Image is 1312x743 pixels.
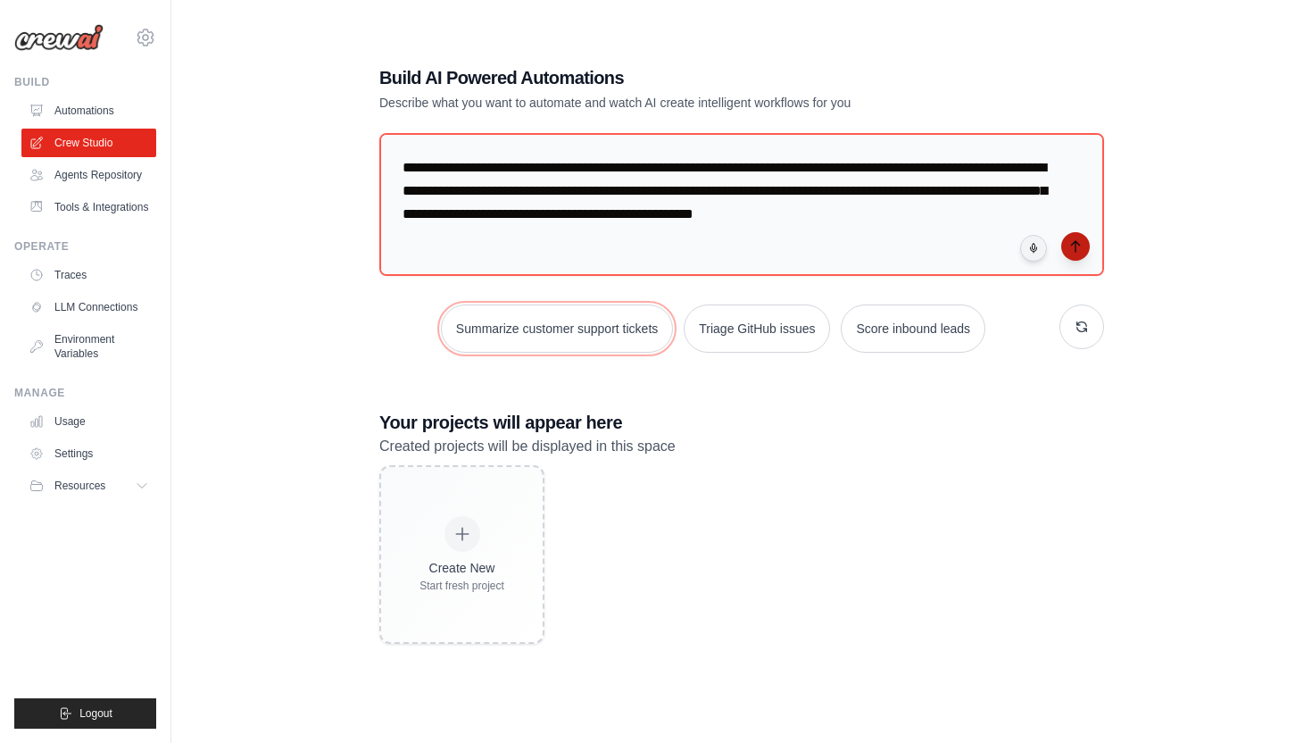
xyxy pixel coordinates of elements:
[21,193,156,221] a: Tools & Integrations
[21,161,156,189] a: Agents Repository
[21,96,156,125] a: Automations
[14,75,156,89] div: Build
[419,579,504,593] div: Start fresh project
[21,472,156,500] button: Resources
[1020,235,1047,262] button: Click to speak your automation idea
[14,698,156,729] button: Logout
[21,129,156,157] a: Crew Studio
[684,305,830,353] button: Triage GitHub issues
[379,435,1104,458] p: Created projects will be displayed in this space
[21,325,156,368] a: Environment Variables
[21,293,156,321] a: LLM Connections
[441,305,673,353] button: Summarize customer support tickets
[21,261,156,289] a: Traces
[379,65,979,90] h1: Build AI Powered Automations
[14,24,104,51] img: Logo
[379,94,979,112] p: Describe what you want to automate and watch AI create intelligent workflows for you
[54,479,105,493] span: Resources
[21,439,156,468] a: Settings
[79,706,112,721] span: Logout
[21,407,156,436] a: Usage
[419,559,504,577] div: Create New
[14,239,156,254] div: Operate
[14,386,156,400] div: Manage
[1059,305,1104,349] button: Get new suggestions
[379,410,1104,435] h3: Your projects will appear here
[841,305,985,353] button: Score inbound leads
